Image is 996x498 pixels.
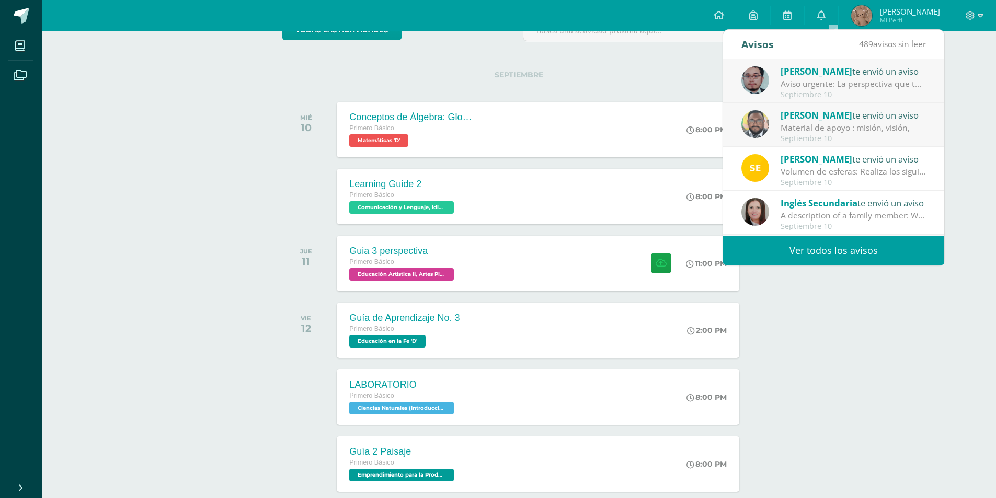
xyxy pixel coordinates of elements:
[723,236,944,265] a: Ver todos los avisos
[859,38,926,50] span: avisos sin leer
[349,246,456,257] div: Guia 3 perspectiva
[478,70,560,79] span: SEPTIEMBRE
[880,16,940,25] span: Mi Perfil
[686,125,727,134] div: 8:00 PM
[781,222,926,231] div: Septiembre 10
[349,325,394,332] span: Primero Básico
[349,258,394,265] span: Primero Básico
[687,326,727,335] div: 2:00 PM
[880,6,940,17] span: [PERSON_NAME]
[349,201,454,214] span: Comunicación y Lenguaje, Idioma Extranjero Inglés 'D'
[686,459,727,469] div: 8:00 PM
[781,78,926,90] div: Aviso urgente: La perspectiva que terminaron con el profesor Ismael hoy en clase, subirla a la pl...
[781,90,926,99] div: Septiembre 10
[781,166,926,178] div: Volumen de esferas: Realiza los siguientes ejercicios en tu cuaderno. Debes encontrar el volumen ...
[349,312,460,323] div: Guía de Aprendizaje No. 3
[741,66,769,94] img: 5fac68162d5e1b6fbd390a6ac50e103d.png
[741,30,774,59] div: Avisos
[781,178,926,187] div: Septiembre 10
[741,154,769,182] img: 03c2987289e60ca238394da5f82a525a.png
[349,134,408,147] span: Matemáticas 'D'
[301,315,311,322] div: VIE
[349,179,456,190] div: Learning Guide 2
[741,110,769,138] img: 712781701cd376c1a616437b5c60ae46.png
[349,402,454,414] span: Ciencias Naturales (Introducción a la Biología) 'D'
[349,459,394,466] span: Primero Básico
[301,322,311,334] div: 12
[300,255,312,268] div: 11
[349,469,454,481] span: Emprendimiento para la Productividad 'D'
[686,192,727,201] div: 8:00 PM
[781,197,857,209] span: Inglés Secundaria
[349,335,426,348] span: Educación en la Fe 'D'
[686,392,727,402] div: 8:00 PM
[300,248,312,255] div: JUE
[851,5,872,26] img: 67a3ee5be09eb7eedf428c1a72d31e06.png
[781,210,926,222] div: A description of a family member: Write in the notebook: Describe one family member and make a dr...
[686,259,727,268] div: 11:00 PM
[349,124,394,132] span: Primero Básico
[741,198,769,226] img: 8af0450cf43d44e38c4a1497329761f3.png
[781,109,852,121] span: [PERSON_NAME]
[781,134,926,143] div: Septiembre 10
[781,65,852,77] span: [PERSON_NAME]
[859,38,873,50] span: 489
[781,108,926,122] div: te envió un aviso
[300,114,312,121] div: MIÉ
[781,196,926,210] div: te envió un aviso
[349,191,394,199] span: Primero Básico
[781,152,926,166] div: te envió un aviso
[781,64,926,78] div: te envió un aviso
[349,379,456,390] div: LABORATORIO
[349,112,475,123] div: Conceptos de Álgebra: Glosario
[781,153,852,165] span: [PERSON_NAME]
[349,446,456,457] div: Guía 2 Paisaje
[349,268,454,281] span: Educación Artística II, Artes Plásticas 'D'
[781,122,926,134] div: Material de apoyo : misión, visión,
[349,392,394,399] span: Primero Básico
[300,121,312,134] div: 10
